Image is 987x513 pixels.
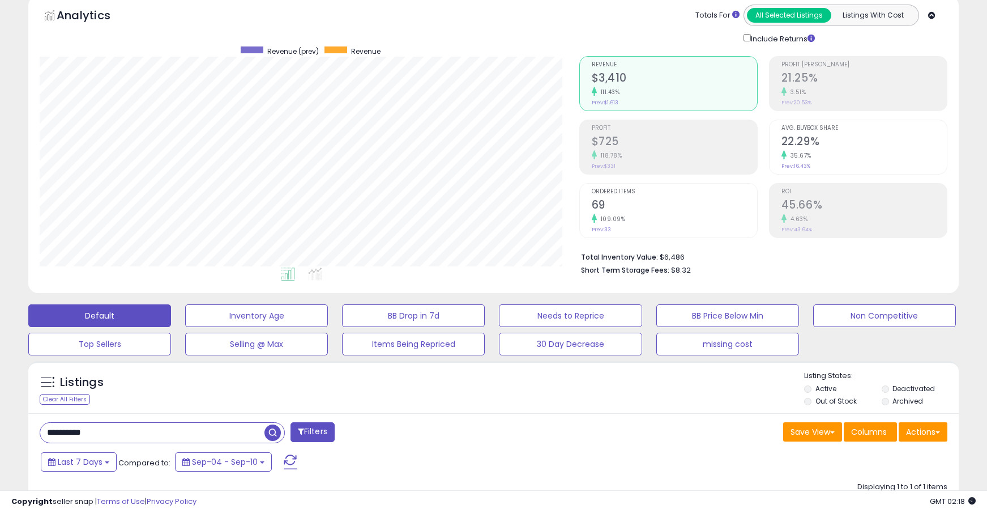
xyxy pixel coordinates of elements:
[671,265,691,275] span: $8.32
[781,198,947,214] h2: 45.66%
[815,384,836,393] label: Active
[804,371,959,381] p: Listing States:
[592,135,757,150] h2: $725
[592,99,618,106] small: Prev: $1,613
[58,456,102,468] span: Last 7 Days
[695,10,740,21] div: Totals For
[147,496,196,507] a: Privacy Policy
[597,151,622,160] small: 118.78%
[11,496,53,507] strong: Copyright
[41,452,117,472] button: Last 7 Days
[892,396,923,406] label: Archived
[781,99,811,106] small: Prev: 20.53%
[899,422,947,442] button: Actions
[781,62,947,68] span: Profit [PERSON_NAME]
[787,215,808,223] small: 4.63%
[781,125,947,132] span: Avg. Buybox Share
[342,333,485,355] button: Items Being Repriced
[592,125,757,132] span: Profit
[747,8,831,23] button: All Selected Listings
[185,333,328,355] button: Selling @ Max
[185,304,328,327] button: Inventory Age
[857,482,947,493] div: Displaying 1 to 1 of 1 items
[781,163,810,169] small: Prev: 16.43%
[656,304,799,327] button: BB Price Below Min
[592,198,757,214] h2: 69
[783,422,842,442] button: Save View
[815,396,857,406] label: Out of Stock
[831,8,915,23] button: Listings With Cost
[175,452,272,472] button: Sep-04 - Sep-10
[40,394,90,405] div: Clear All Filters
[499,304,642,327] button: Needs to Reprice
[499,333,642,355] button: 30 Day Decrease
[781,226,812,233] small: Prev: 43.64%
[656,333,799,355] button: missing cost
[581,252,658,262] b: Total Inventory Value:
[592,62,757,68] span: Revenue
[351,46,381,56] span: Revenue
[581,265,669,275] b: Short Term Storage Fees:
[118,457,170,468] span: Compared to:
[844,422,897,442] button: Columns
[781,71,947,87] h2: 21.25%
[60,375,104,391] h5: Listings
[28,333,171,355] button: Top Sellers
[290,422,335,442] button: Filters
[781,135,947,150] h2: 22.29%
[57,7,133,26] h5: Analytics
[787,151,811,160] small: 35.67%
[267,46,319,56] span: Revenue (prev)
[892,384,935,393] label: Deactivated
[781,189,947,195] span: ROI
[28,304,171,327] button: Default
[787,88,806,96] small: 3.51%
[592,189,757,195] span: Ordered Items
[735,32,828,45] div: Include Returns
[192,456,258,468] span: Sep-04 - Sep-10
[581,249,939,263] li: $6,486
[813,304,956,327] button: Non Competitive
[592,71,757,87] h2: $3,410
[592,163,616,169] small: Prev: $331
[97,496,145,507] a: Terms of Use
[592,226,611,233] small: Prev: 33
[597,88,620,96] small: 111.43%
[597,215,626,223] small: 109.09%
[11,497,196,507] div: seller snap | |
[342,304,485,327] button: BB Drop in 7d
[930,496,976,507] span: 2025-09-18 02:18 GMT
[851,426,887,438] span: Columns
